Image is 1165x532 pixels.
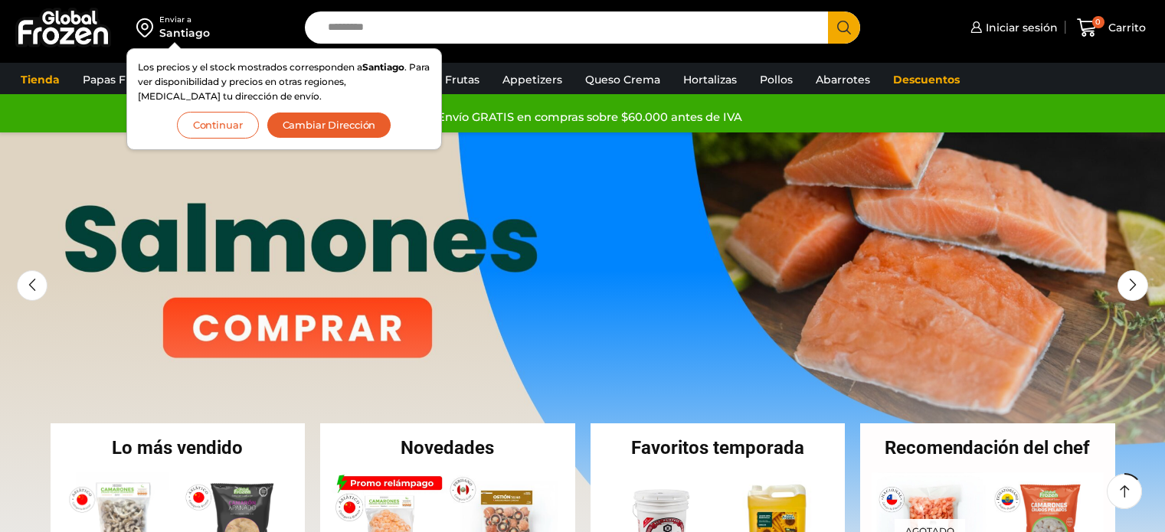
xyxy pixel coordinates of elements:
[267,112,392,139] button: Cambiar Dirección
[752,65,800,94] a: Pollos
[967,12,1058,43] a: Iniciar sesión
[982,20,1058,35] span: Iniciar sesión
[51,439,306,457] h2: Lo más vendido
[578,65,668,94] a: Queso Crema
[495,65,570,94] a: Appetizers
[362,61,404,73] strong: Santiago
[1073,10,1150,46] a: 0 Carrito
[320,439,575,457] h2: Novedades
[808,65,878,94] a: Abarrotes
[1104,20,1146,35] span: Carrito
[136,15,159,41] img: address-field-icon.svg
[1092,16,1104,28] span: 0
[1118,270,1148,301] div: Next slide
[591,439,846,457] h2: Favoritos temporada
[17,270,47,301] div: Previous slide
[13,65,67,94] a: Tienda
[159,15,210,25] div: Enviar a
[885,65,967,94] a: Descuentos
[159,25,210,41] div: Santiago
[138,60,430,104] p: Los precios y el stock mostrados corresponden a . Para ver disponibilidad y precios en otras regi...
[177,112,259,139] button: Continuar
[75,65,157,94] a: Papas Fritas
[828,11,860,44] button: Search button
[676,65,744,94] a: Hortalizas
[860,439,1115,457] h2: Recomendación del chef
